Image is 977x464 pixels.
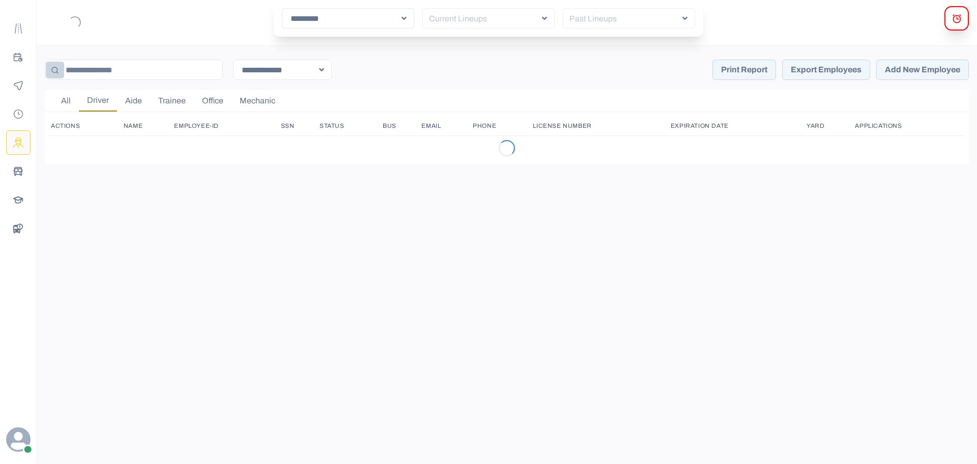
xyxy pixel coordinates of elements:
th: Expiration Date [669,116,804,135]
th: Phone [471,116,531,135]
button: Aide [117,90,150,112]
th: Name [122,116,172,135]
button: All [53,90,79,112]
th: Employee-ID [172,116,278,135]
button: Drivers [6,130,31,155]
button: Office [194,90,232,112]
button: Driver [79,90,117,112]
th: License Number [531,116,668,135]
p: Current Lineups [425,13,544,25]
svg: avatar [6,427,31,452]
button: Monitoring [6,73,31,98]
button: Trainee [150,90,194,112]
th: Applications [853,116,965,135]
th: Status [318,116,381,135]
button: Print Report [712,60,776,80]
th: Yard [804,116,853,135]
button: Route Templates [6,16,31,41]
button: Schools [6,187,31,212]
th: Actions [49,116,122,135]
button: Payroll [6,102,31,126]
button: Planning [6,45,31,69]
p: Past Lineups [565,13,684,25]
p: Export Employees [791,65,861,74]
p: Add New Employee [885,65,960,74]
th: SSN [279,116,318,135]
button: Add New Employee [876,60,969,80]
th: Email [419,116,471,135]
button: Buses [6,159,31,183]
button: BusData [6,216,31,240]
button: alerts Modal [944,6,969,31]
button: Mechanic [232,90,283,112]
button: Export Employees [782,60,870,80]
th: Bus [381,116,419,135]
p: Print Report [721,65,767,74]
